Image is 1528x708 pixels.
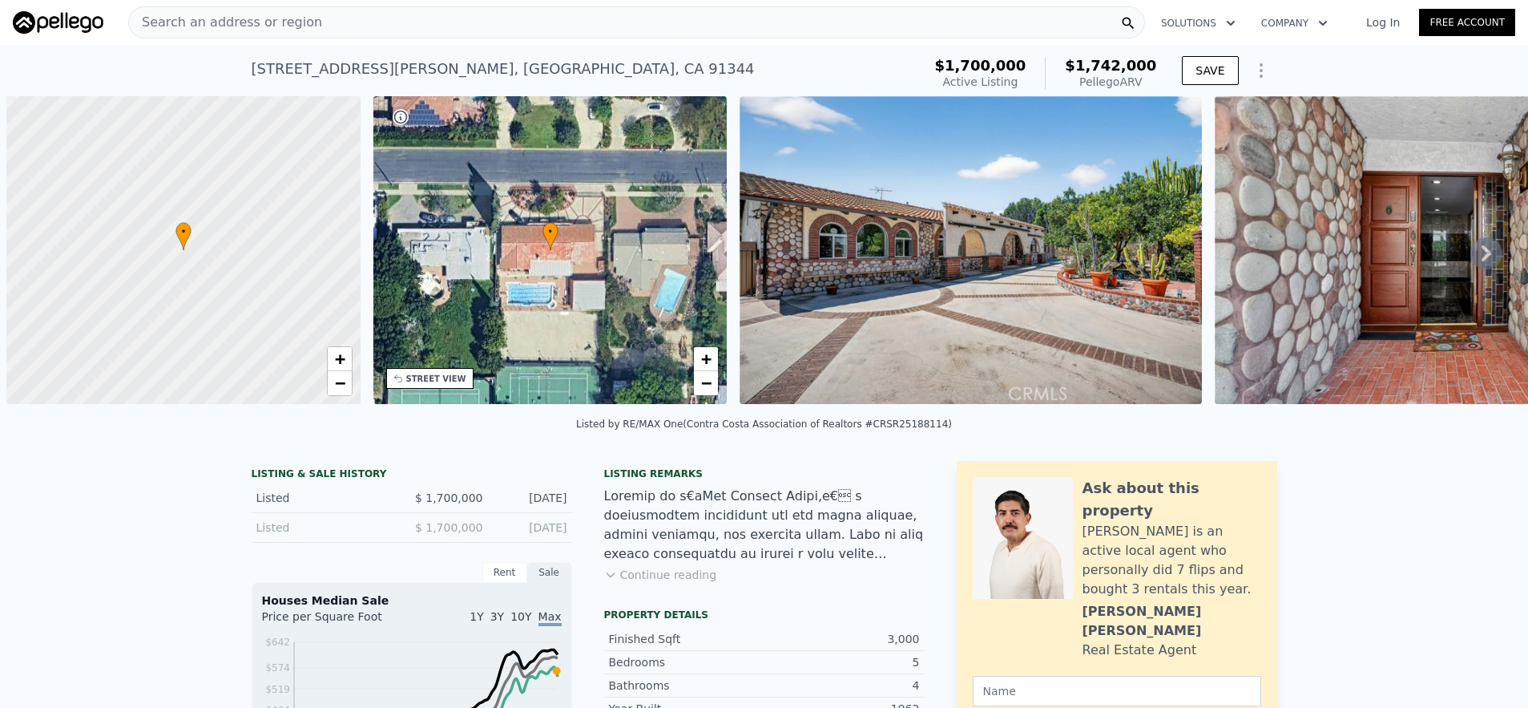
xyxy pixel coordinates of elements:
[1148,9,1248,38] button: Solutions
[129,13,322,32] span: Search an address or region
[415,521,483,534] span: $ 1,700,000
[1083,522,1261,599] div: [PERSON_NAME] is an active local agent who personally did 7 flips and bought 3 rentals this year.
[609,678,764,694] div: Bathrooms
[256,520,399,536] div: Listed
[604,567,717,583] button: Continue reading
[604,487,925,564] div: Loremip do s€aMet Consect Adipi,e€ s doeiusmodtem incididunt utl etd magna aliquae, admini venia...
[334,373,345,393] span: −
[542,222,558,250] div: •
[175,222,192,250] div: •
[934,57,1026,74] span: $1,700,000
[1065,57,1156,74] span: $1,742,000
[256,490,399,506] div: Listed
[490,610,504,623] span: 3Y
[265,662,290,674] tspan: $574
[328,371,352,395] a: Zoom out
[604,467,925,480] div: Listing remarks
[262,593,562,609] div: Houses Median Sale
[694,347,718,371] a: Zoom in
[415,492,483,504] span: $ 1,700,000
[764,678,920,694] div: 4
[1083,602,1261,641] div: [PERSON_NAME] [PERSON_NAME]
[265,637,290,648] tspan: $642
[510,610,531,623] span: 10Y
[496,490,567,506] div: [DATE]
[496,520,567,536] div: [DATE]
[328,347,352,371] a: Zoom in
[1065,74,1156,90] div: Pellego ARV
[262,609,412,634] div: Price per Square Foot
[1083,641,1197,660] div: Real Estate Agent
[470,610,483,623] span: 1Y
[175,225,192,239] span: •
[609,654,764,670] div: Bedrooms
[542,225,558,239] span: •
[1245,55,1277,87] button: Show Options
[13,11,103,34] img: Pellego
[334,349,345,369] span: +
[694,371,718,395] a: Zoom out
[406,373,466,385] div: STREET VIEW
[764,654,920,670] div: 5
[764,631,920,647] div: 3,000
[1347,14,1419,30] a: Log In
[609,631,764,647] div: Finished Sqft
[252,467,572,483] div: LISTING & SALE HISTORY
[576,419,952,430] div: Listed by RE/MAX One (Contra Costa Association of Realtors #CRSR25188114)
[701,349,712,369] span: +
[252,58,755,80] div: [STREET_ADDRESS][PERSON_NAME] , [GEOGRAPHIC_DATA] , CA 91344
[1083,477,1261,522] div: Ask about this property
[604,609,925,621] div: Property details
[973,676,1261,706] input: Name
[701,373,712,393] span: −
[265,684,290,695] tspan: $519
[740,96,1202,404] img: Sale: 167609950 Parcel: 53732649
[1248,9,1341,38] button: Company
[1182,56,1238,85] button: SAVE
[482,562,527,583] div: Rent
[942,75,1018,88] span: Active Listing
[538,610,562,626] span: Max
[1419,9,1515,36] a: Free Account
[527,562,572,583] div: Sale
